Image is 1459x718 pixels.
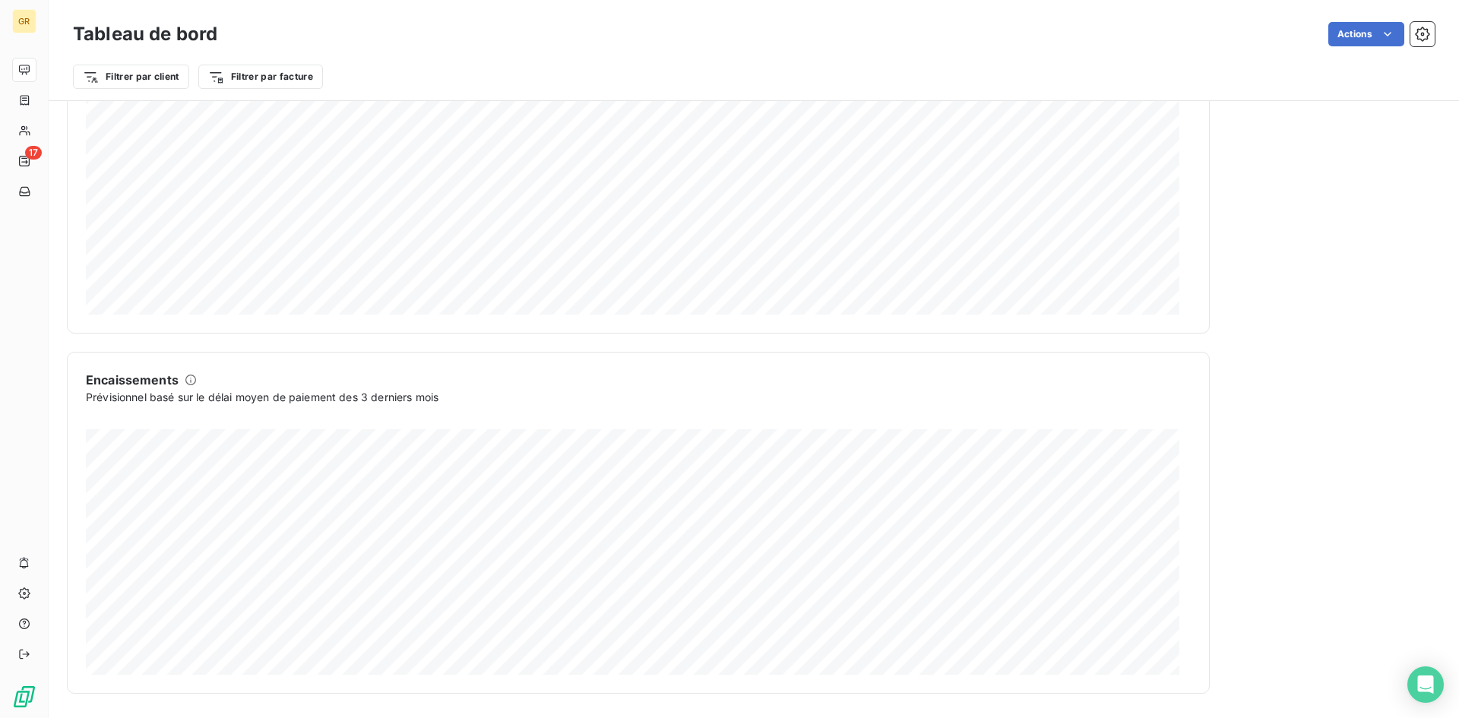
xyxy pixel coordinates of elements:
h6: Encaissements [86,371,179,389]
div: GR [12,9,36,33]
span: Prévisionnel basé sur le délai moyen de paiement des 3 derniers mois [86,389,438,405]
span: 17 [25,146,42,160]
button: Filtrer par facture [198,65,323,89]
img: Logo LeanPay [12,685,36,709]
button: Filtrer par client [73,65,189,89]
button: Actions [1328,22,1404,46]
div: Open Intercom Messenger [1407,666,1444,703]
h3: Tableau de bord [73,21,217,48]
